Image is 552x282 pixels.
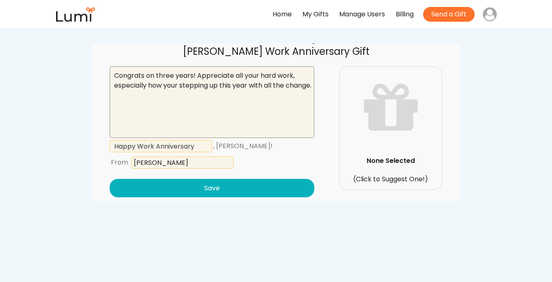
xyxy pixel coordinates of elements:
[111,157,128,169] div: From
[302,9,329,20] div: My Gifts
[341,156,441,166] div: None Selected
[213,140,301,152] div: , [PERSON_NAME]!
[339,9,385,20] div: Manage Users
[341,174,441,184] div: (Click to Suggest One!)
[110,179,314,197] button: Save
[110,140,212,152] input: Type here...
[396,9,414,20] div: Billing
[273,9,292,20] div: Home
[131,156,234,169] input: Type here...
[55,7,96,22] img: lumi-small.png
[423,7,475,22] button: Send a Gift
[108,45,444,59] div: [PERSON_NAME] Work Anniversary Gift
